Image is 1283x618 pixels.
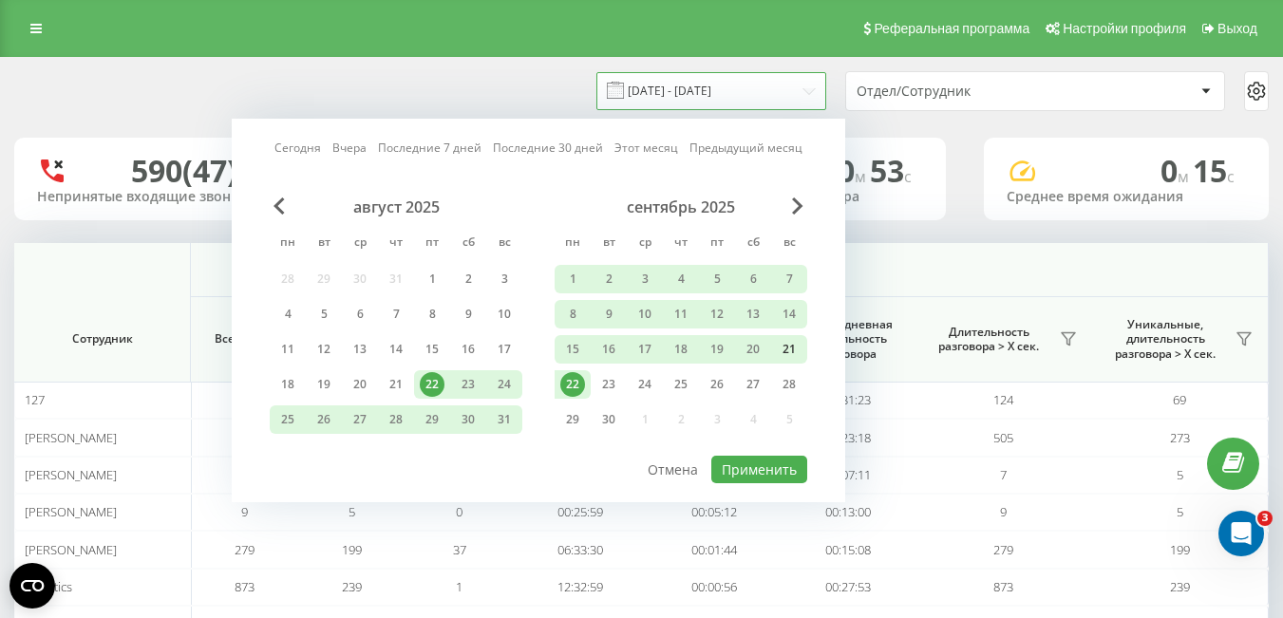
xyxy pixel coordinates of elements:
[741,267,765,291] div: 6
[596,372,621,397] div: 23
[454,230,482,258] abbr: суббота
[513,569,647,606] td: 12:32:59
[270,197,522,216] div: август 2025
[420,407,444,432] div: 29
[342,405,378,434] div: ср 27 авг. 2025 г.
[735,370,771,399] div: сб 27 сент. 2025 г.
[270,405,306,434] div: пн 25 авг. 2025 г.
[596,302,621,327] div: 9
[275,407,300,432] div: 25
[993,578,1013,595] span: 873
[25,429,117,446] span: [PERSON_NAME]
[486,370,522,399] div: вс 24 авг. 2025 г.
[555,265,591,293] div: пн 1 сент. 2025 г.
[1160,150,1193,191] span: 0
[739,230,767,258] abbr: суббота
[781,382,915,419] td: 00:31:23
[632,267,657,291] div: 3
[513,531,647,568] td: 06:33:30
[1227,166,1235,187] span: c
[870,150,912,191] span: 53
[420,337,444,362] div: 15
[699,370,735,399] div: пт 26 сент. 2025 г.
[349,503,355,520] span: 5
[705,302,729,327] div: 12
[235,541,255,558] span: 279
[781,531,915,568] td: 00:15:08
[346,230,374,258] abbr: среда
[311,302,336,327] div: 5
[669,302,693,327] div: 11
[486,300,522,328] div: вс 10 авг. 2025 г.
[275,302,300,327] div: 4
[596,337,621,362] div: 16
[492,267,517,291] div: 3
[874,21,1029,36] span: Реферальная программа
[1102,317,1230,362] span: Уникальные, длительность разговора > Х сек.
[492,337,517,362] div: 17
[591,405,627,434] div: вт 30 сент. 2025 г.
[591,300,627,328] div: вт 9 сент. 2025 г.
[275,337,300,362] div: 11
[274,139,321,157] a: Сегодня
[735,300,771,328] div: сб 13 сент. 2025 г.
[25,541,117,558] span: [PERSON_NAME]
[31,331,173,346] span: Сотрудник
[378,405,414,434] div: чт 28 авг. 2025 г.
[591,370,627,399] div: вт 23 сент. 2025 г.
[378,300,414,328] div: чт 7 авг. 2025 г.
[771,370,807,399] div: вс 28 сент. 2025 г.
[414,370,450,399] div: пт 22 авг. 2025 г.
[1170,429,1190,446] span: 273
[627,370,663,399] div: ср 24 сент. 2025 г.
[456,372,481,397] div: 23
[627,335,663,364] div: ср 17 сент. 2025 г.
[450,300,486,328] div: сб 9 авг. 2025 г.
[311,372,336,397] div: 19
[632,337,657,362] div: 17
[555,335,591,364] div: пн 15 сент. 2025 г.
[555,405,591,434] div: пн 29 сент. 2025 г.
[378,335,414,364] div: чт 14 авг. 2025 г.
[705,372,729,397] div: 26
[384,372,408,397] div: 21
[924,325,1053,354] span: Длительность разговора > Х сек.
[632,302,657,327] div: 10
[627,300,663,328] div: ср 10 сент. 2025 г.
[777,372,802,397] div: 28
[25,466,117,483] span: [PERSON_NAME]
[993,429,1013,446] span: 505
[1257,511,1273,526] span: 3
[486,265,522,293] div: вс 3 авг. 2025 г.
[420,302,444,327] div: 8
[1177,503,1183,520] span: 5
[342,370,378,399] div: ср 20 авг. 2025 г.
[382,230,410,258] abbr: четверг
[777,337,802,362] div: 21
[275,372,300,397] div: 18
[596,407,621,432] div: 30
[274,230,302,258] abbr: понедельник
[735,335,771,364] div: сб 20 сент. 2025 г.
[348,302,372,327] div: 6
[741,302,765,327] div: 13
[777,302,802,327] div: 14
[420,372,444,397] div: 22
[705,337,729,362] div: 19
[131,153,265,189] div: 590 (47)%
[555,197,807,216] div: сентябрь 2025
[596,267,621,291] div: 2
[1178,166,1193,187] span: м
[384,337,408,362] div: 14
[342,541,362,558] span: 199
[270,300,306,328] div: пн 4 авг. 2025 г.
[420,267,444,291] div: 1
[591,265,627,293] div: вт 2 сент. 2025 г.
[492,407,517,432] div: 31
[311,407,336,432] div: 26
[1063,21,1186,36] span: Настройки профиля
[792,197,803,215] span: Next Month
[1173,391,1186,408] span: 69
[669,337,693,362] div: 18
[450,370,486,399] div: сб 23 авг. 2025 г.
